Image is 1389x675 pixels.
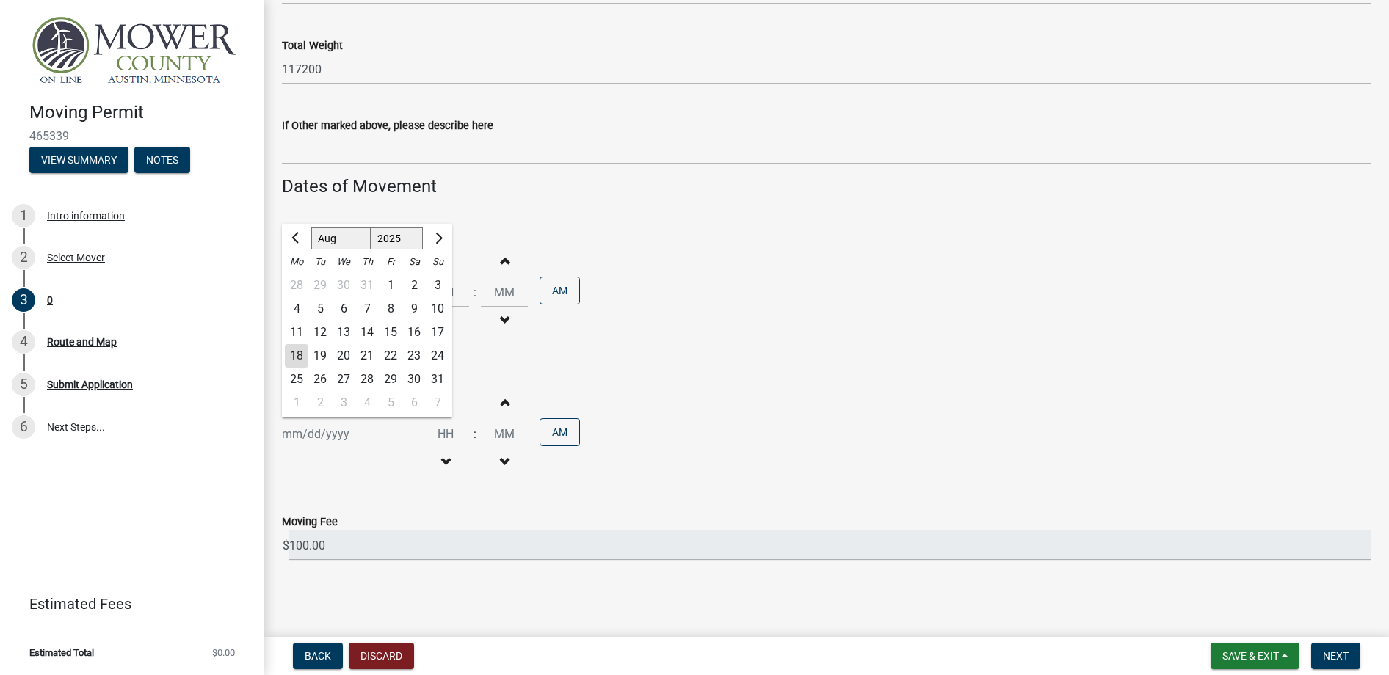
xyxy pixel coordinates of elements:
div: Tuesday, August 26, 2025 [308,368,332,391]
div: 2 [12,246,35,269]
div: 6 [402,391,426,415]
div: 6 [12,415,35,439]
div: Friday, August 1, 2025 [379,274,402,297]
div: Wednesday, August 27, 2025 [332,368,355,391]
div: Monday, August 18, 2025 [285,344,308,368]
div: Tuesday, September 2, 2025 [308,391,332,415]
div: 3 [426,274,449,297]
div: Sunday, August 10, 2025 [426,297,449,321]
div: Wednesday, August 6, 2025 [332,297,355,321]
div: 20 [332,344,355,368]
div: Th [355,250,379,274]
div: Wednesday, September 3, 2025 [332,391,355,415]
div: 1 [12,204,35,227]
button: Save & Exit [1211,643,1299,669]
div: Thursday, July 31, 2025 [355,274,379,297]
h4: Moving Permit [29,102,253,123]
div: Sa [402,250,426,274]
img: Mower County, Minnesota [29,15,241,87]
input: mm/dd/yyyy [282,419,416,449]
span: Next [1323,650,1349,662]
label: Moving Fee [282,517,338,528]
div: Thursday, August 21, 2025 [355,344,379,368]
div: 14 [355,321,379,344]
button: Previous month [288,227,305,250]
div: Thursday, August 28, 2025 [355,368,379,391]
div: : [469,284,481,302]
input: Minutes [481,419,528,449]
div: 0 [47,295,53,305]
div: 5 [379,391,402,415]
div: 30 [402,368,426,391]
div: Tuesday, August 5, 2025 [308,297,332,321]
div: 19 [308,344,332,368]
div: Friday, August 15, 2025 [379,321,402,344]
div: Tuesday, July 29, 2025 [308,274,332,297]
div: We [332,250,355,274]
div: 18 [285,344,308,368]
div: 5 [308,297,332,321]
div: 17 [426,321,449,344]
div: 8 [379,297,402,321]
select: Select year [371,227,424,249]
div: Friday, August 8, 2025 [379,297,402,321]
select: Select month [311,227,371,249]
div: Saturday, August 9, 2025 [402,297,426,321]
div: 31 [426,368,449,391]
div: 24 [426,344,449,368]
div: 5 [12,373,35,396]
div: 4 [285,297,308,321]
span: Save & Exit [1222,650,1279,662]
div: 22 [379,344,402,368]
input: Hours [422,419,469,449]
wm-modal-confirm: Notes [134,155,190,167]
label: If Other marked above, please describe here [282,121,493,131]
div: Su [426,250,449,274]
div: Wednesday, August 20, 2025 [332,344,355,368]
div: 6 [332,297,355,321]
div: Monday, July 28, 2025 [285,274,308,297]
div: 1 [379,274,402,297]
div: Thursday, August 7, 2025 [355,297,379,321]
div: 12 [308,321,332,344]
div: 27 [332,368,355,391]
div: 9 [402,297,426,321]
span: Back [305,650,331,662]
div: 23 [402,344,426,368]
div: Friday, August 29, 2025 [379,368,402,391]
wm-modal-confirm: Summary [29,155,128,167]
div: Submit Application [47,379,133,390]
div: Monday, August 11, 2025 [285,321,308,344]
span: Estimated Total [29,648,94,657]
div: 31 [355,274,379,297]
div: 15 [379,321,402,344]
div: Thursday, August 14, 2025 [355,321,379,344]
div: Wednesday, August 13, 2025 [332,321,355,344]
div: Saturday, August 23, 2025 [402,344,426,368]
div: 3 [12,288,35,312]
button: AM [540,277,580,304]
button: View Summary [29,147,128,173]
div: Monday, August 4, 2025 [285,297,308,321]
div: 4 [355,391,379,415]
h4: Dates of Movement [282,176,1371,197]
div: Saturday, August 2, 2025 [402,274,426,297]
div: 26 [308,368,332,391]
div: Monday, August 25, 2025 [285,368,308,391]
div: 28 [285,274,308,297]
div: Sunday, August 31, 2025 [426,368,449,391]
div: Sunday, August 24, 2025 [426,344,449,368]
div: 2 [402,274,426,297]
div: 2 [308,391,332,415]
div: Thursday, September 4, 2025 [355,391,379,415]
div: 16 [402,321,426,344]
label: Total Weight [282,41,343,51]
div: Sunday, September 7, 2025 [426,391,449,415]
span: $0.00 [212,648,235,657]
div: 30 [332,274,355,297]
div: Select Mover [47,252,105,263]
div: Route and Map [47,337,117,347]
div: Sunday, August 3, 2025 [426,274,449,297]
div: Saturday, September 6, 2025 [402,391,426,415]
div: 21 [355,344,379,368]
